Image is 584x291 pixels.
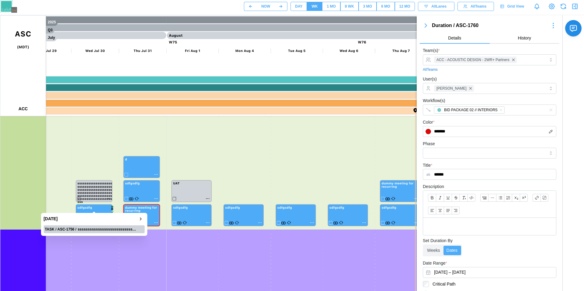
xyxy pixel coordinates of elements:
[423,98,445,104] label: Workflow(s)
[504,194,512,202] button: Ordered list
[345,4,354,9] div: 8 WK
[290,2,307,11] button: DAY
[436,194,444,202] button: Italic
[423,238,453,244] label: Set Duration By
[423,141,435,147] label: Phase
[311,4,318,9] div: WK
[443,246,461,255] label: Dates
[436,207,444,214] button: Align text: center
[512,194,520,202] button: Subscript
[424,246,443,255] label: Weeks
[423,67,438,73] a: All Teams
[423,260,447,267] label: Date Range
[436,86,467,91] span: [PERSON_NAME]
[436,57,509,63] span: ACC - ACOUSTIC DESIGN - 2WR+ Partners
[261,4,270,9] div: NOW
[571,2,579,11] button: Close Drawer
[518,36,531,40] span: History
[457,2,494,11] button: AllTeams
[377,2,395,11] button: 6 MO
[497,2,529,11] a: Grid View
[431,2,447,11] span: All Lanes
[423,76,437,83] label: User(s)
[452,194,460,202] button: Strikethrough
[547,2,556,11] a: View Project
[43,216,57,222] div: [DATE]
[520,194,528,202] button: Superscript
[423,119,435,126] label: Color
[78,226,137,232] div: sssssssssssssssssssssssssssssssssssssssssssssssssssssssssssssssssssssssssssssssssssssssssssssssss...
[460,194,468,202] button: Clear formatting
[429,281,455,287] label: Critical Path
[359,2,377,11] button: 3 MO
[428,207,436,214] button: Align text: left
[423,47,440,54] label: Team(s)
[257,2,274,11] button: NOW
[471,2,486,11] span: All Teams
[532,1,542,12] a: Notifications
[432,22,547,29] div: Duration / ASC-1760
[423,267,556,278] button: August 1, 2025 – August 7, 2025
[444,207,452,214] button: Align text: justify
[307,2,322,11] button: WK
[452,207,460,214] button: Align text: right
[444,107,498,113] div: BID PACKAGE 02 // INTERIORS
[340,2,359,11] button: 8 WK
[448,36,461,40] span: Details
[468,194,475,202] button: Code
[423,183,444,190] label: Description
[327,4,335,9] div: 1 MO
[423,162,432,169] label: Title
[488,194,496,202] button: Horizontal line
[496,194,504,202] button: Bullet list
[418,2,454,11] button: AllLanes
[428,194,436,202] button: Bold
[381,4,390,9] div: 6 MO
[395,2,415,11] button: 12 MO
[363,4,372,9] div: 3 MO
[399,4,410,9] div: 12 MO
[444,194,452,202] button: Underline
[45,226,76,232] div: TASK / ASC-1756 /
[558,1,568,12] button: Refresh Grid
[322,2,340,11] button: 1 MO
[480,194,488,202] button: Blockquote
[533,194,541,202] button: Link
[507,2,524,11] span: Grid View
[541,194,548,202] button: Remove link
[295,4,302,9] div: DAY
